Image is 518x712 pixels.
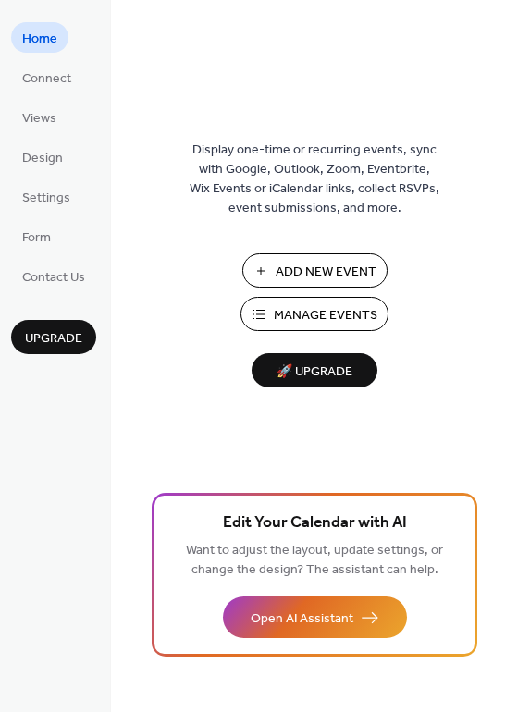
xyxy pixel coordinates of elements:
[11,221,62,252] a: Form
[190,141,439,218] span: Display one-time or recurring events, sync with Google, Outlook, Zoom, Eventbrite, Wix Events or ...
[22,30,57,49] span: Home
[22,109,56,129] span: Views
[251,609,353,629] span: Open AI Assistant
[11,62,82,92] a: Connect
[223,510,407,536] span: Edit Your Calendar with AI
[22,268,85,288] span: Contact Us
[22,189,70,208] span: Settings
[186,538,443,583] span: Want to adjust the layout, update settings, or change the design? The assistant can help.
[240,297,388,331] button: Manage Events
[274,306,377,325] span: Manage Events
[242,253,388,288] button: Add New Event
[11,261,96,291] a: Contact Us
[252,353,377,387] button: 🚀 Upgrade
[276,263,376,282] span: Add New Event
[22,228,51,248] span: Form
[11,320,96,354] button: Upgrade
[11,22,68,53] a: Home
[25,329,82,349] span: Upgrade
[11,141,74,172] a: Design
[263,360,366,385] span: 🚀 Upgrade
[22,149,63,168] span: Design
[22,69,71,89] span: Connect
[223,596,407,638] button: Open AI Assistant
[11,181,81,212] a: Settings
[11,102,68,132] a: Views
